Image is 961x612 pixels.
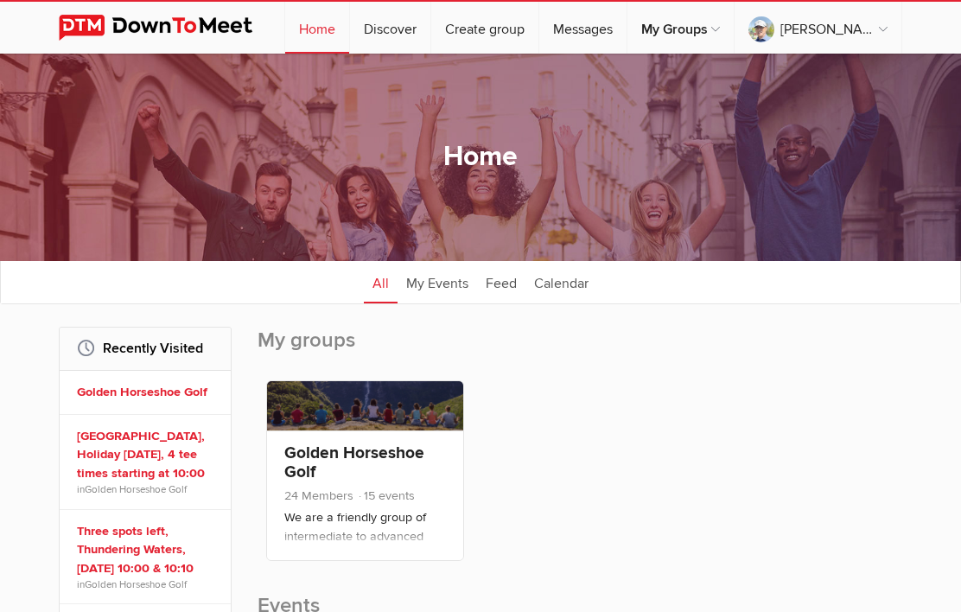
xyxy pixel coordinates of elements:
img: DownToMeet [59,15,279,41]
a: My Events [398,260,477,303]
a: Three spots left, Thundering Waters, [DATE] 10:00 & 10:10 [77,522,219,578]
h2: My groups [258,327,902,372]
span: in [77,577,219,591]
a: Golden Horseshoe Golf [85,578,187,590]
h1: Home [443,139,518,175]
span: 24 Members [284,488,353,503]
a: Messages [539,2,627,54]
a: All [364,260,398,303]
a: Golden Horseshoe Golf [284,443,424,482]
a: My Groups [627,2,734,54]
p: We are a friendly group of intermediate to advanced golfers who play up to 6 times per week in th... [284,508,446,595]
span: 15 events [357,488,415,503]
h2: Recently Visited [77,328,213,369]
a: Golden Horseshoe Golf [85,483,187,495]
a: [GEOGRAPHIC_DATA], Holiday [DATE], 4 tee times starting at 10:00 [77,427,219,483]
a: Golden Horseshoe Golf [77,383,219,402]
a: Home [285,2,349,54]
a: Feed [477,260,525,303]
span: in [77,482,219,496]
a: [PERSON_NAME] [735,2,901,54]
a: Calendar [525,260,597,303]
a: Discover [350,2,430,54]
a: Create group [431,2,538,54]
